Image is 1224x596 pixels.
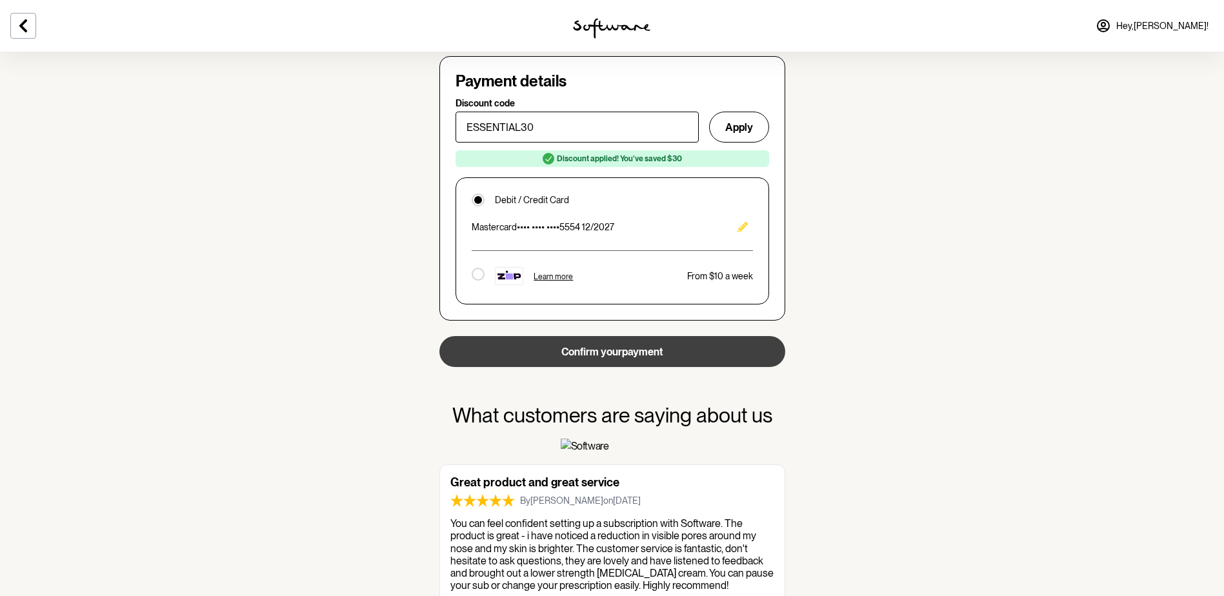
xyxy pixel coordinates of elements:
[439,336,785,367] button: Confirm yourpayment
[1116,21,1209,32] span: Hey, [PERSON_NAME] !
[520,495,641,506] span: By [PERSON_NAME] on [DATE]
[450,517,774,591] p: You can feel confident setting up a subscription with Software. The product is great - i have not...
[732,217,753,237] button: Edit
[452,403,772,428] h3: What customers are saying about us
[1088,10,1216,41] a: Hey,[PERSON_NAME]!
[495,195,569,206] p: Debit / Credit Card
[495,267,524,285] img: footer-tile-new.png
[534,272,573,281] span: Learn more
[561,439,664,454] img: Software
[489,494,502,507] img: Review star
[476,494,489,507] img: Review star
[458,153,767,164] span: Discount applied! You've saved $30
[463,494,476,507] img: Review star
[456,98,515,109] p: Discount code
[450,475,774,490] h6: Great product and great service
[573,18,650,39] img: software logo
[687,271,753,282] p: From $10 a week
[709,112,769,143] button: Apply
[456,72,769,91] h4: Payment details
[472,222,517,232] span: mastercard
[502,494,515,507] img: Review star
[450,494,463,507] img: Review star
[472,222,614,233] p: •••• •••• •••• 5554 12/2027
